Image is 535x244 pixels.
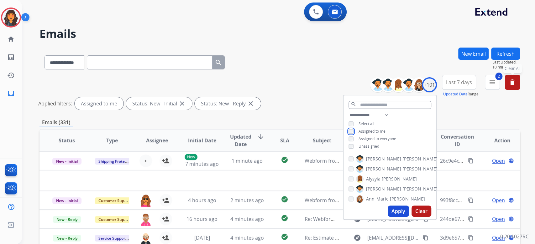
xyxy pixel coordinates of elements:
mat-icon: history [7,72,15,79]
button: Clear All [505,75,520,90]
img: agent-avatar [139,194,152,207]
span: [DATE] [194,234,210,241]
button: Last 7 days [442,75,476,90]
span: Ann_Marie [366,196,389,202]
mat-icon: search [351,101,356,107]
mat-icon: delete [509,79,516,86]
p: 0.20.1027RC [500,233,529,240]
span: Assigned to everyone [359,136,396,141]
mat-icon: language [508,158,514,164]
button: Updated Date [443,92,468,97]
span: Subject [313,137,331,144]
div: +101 [422,77,437,92]
span: Type [106,137,118,144]
span: Service Support [95,235,130,241]
span: [PERSON_NAME] [402,186,438,192]
span: 10 minutes ago [492,65,520,70]
span: [PERSON_NAME] [390,196,425,202]
mat-icon: content_copy [468,216,474,222]
span: Re: Estimate from Jewel-Craft, Estimate for EXTEND Job # 7202995751 Customer: [PERSON_NAME] [305,234,533,241]
p: Emails (331) [39,119,73,126]
mat-icon: check_circle [281,196,288,203]
button: + [139,155,152,167]
mat-icon: close [178,100,186,107]
img: agent-avatar [139,213,152,226]
span: 4 minutes ago [230,234,264,241]
span: New - Initial [52,197,81,204]
span: Unassigned [359,144,379,149]
mat-icon: content_copy [468,235,474,241]
span: [PERSON_NAME] [382,176,417,182]
img: avatar [2,9,20,26]
span: Clear All [505,65,520,72]
mat-icon: language [508,216,514,222]
span: Status [59,137,75,144]
button: 2 [485,75,500,90]
span: Initial Date [188,137,216,144]
mat-icon: arrow_downward [257,133,265,140]
span: [PERSON_NAME] [366,166,401,172]
mat-icon: person_add [162,196,170,204]
mat-icon: check_circle [281,156,288,164]
span: Shipping Protection [95,158,138,165]
mat-icon: person_add [162,234,170,241]
span: New - Reply [53,235,81,241]
mat-icon: search [215,59,222,66]
div: Status: New - Initial [126,97,192,110]
h2: Emails [39,28,520,40]
span: Open [492,234,505,241]
span: Open [492,157,505,165]
span: 2 [495,73,502,80]
span: Assigned to me [359,129,386,134]
div: Status: New - Reply [195,97,261,110]
mat-icon: home [7,35,15,43]
mat-icon: inbox [7,90,15,97]
span: Last 7 days [446,81,472,84]
span: 26c9e4c7-d604-4284-994b-cec579af9540 [440,157,534,164]
p: New [185,154,197,160]
button: Clear [412,206,431,217]
span: Customer Support [95,197,135,204]
mat-icon: menu [489,79,496,86]
span: [PERSON_NAME] [366,186,401,192]
span: [EMAIL_ADDRESS][DOMAIN_NAME] [367,234,419,241]
span: + [144,157,147,165]
span: 4 minutes ago [230,216,264,222]
mat-icon: content_copy [468,158,474,164]
span: Open [492,196,505,204]
span: Re: Webform from [EMAIL_ADDRESS][DOMAIN_NAME] on [DATE] [305,216,455,222]
span: 4 hours ago [188,197,216,204]
mat-icon: explore [354,234,361,241]
span: 1 minute ago [232,157,263,164]
span: Alysyia [366,176,380,182]
span: Customer Support [95,216,135,223]
mat-icon: language [508,197,514,203]
span: Conversation ID [440,133,475,148]
mat-icon: person_add [162,157,170,165]
span: Range [443,91,479,97]
span: New - Initial [52,158,81,165]
mat-icon: content_copy [423,235,428,241]
span: SLA [280,137,289,144]
span: Assignee [146,137,168,144]
span: 993f8ccd-423a-4689-9778-81ad88cc3b30 [440,197,535,204]
span: [PERSON_NAME] [402,166,438,172]
th: Action [475,130,520,151]
button: New Email [458,48,489,60]
mat-icon: person_add [162,215,170,223]
span: Webform from [EMAIL_ADDRESS][DOMAIN_NAME] on [DATE] [305,197,447,204]
span: 16 hours ago [186,216,218,222]
span: Select all [359,121,374,126]
p: Applied filters: [38,100,72,107]
mat-icon: close [247,100,254,107]
span: Webform from [EMAIL_ADDRESS][DOMAIN_NAME] on [DATE] [305,157,447,164]
button: Apply [388,206,409,217]
span: New - Reply [53,216,81,223]
span: [PERSON_NAME] [402,156,438,162]
mat-icon: check_circle [281,233,288,241]
mat-icon: content_copy [468,197,474,203]
div: Assigned to me [75,97,123,110]
mat-icon: list_alt [7,53,15,61]
span: Updated Date [230,133,252,148]
span: 7 minutes ago [185,160,219,167]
